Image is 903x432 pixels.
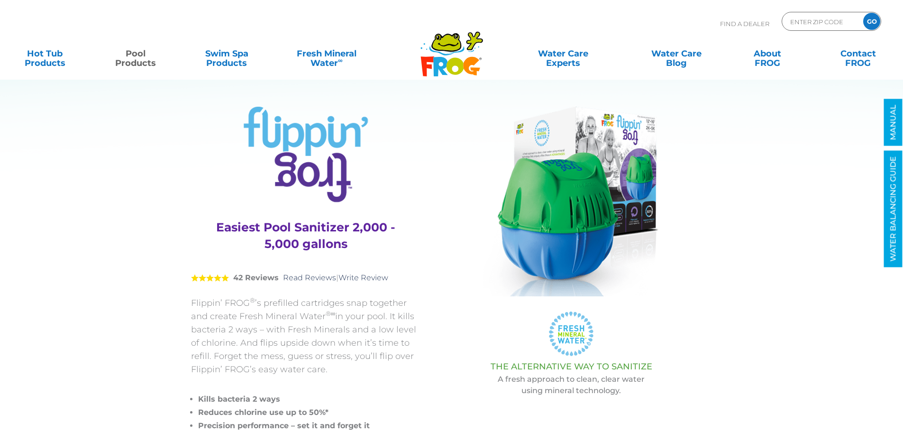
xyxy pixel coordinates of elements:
p: Flippin’ FROG ’s prefilled cartridges snap together and create Fresh Mineral Water in your pool. ... [191,296,421,376]
span: 5 [191,274,229,282]
a: PoolProducts [100,44,171,63]
li: Reduces chlorine use up to 50%* [198,406,421,419]
a: Read Reviews [283,273,336,282]
a: MANUAL [884,99,903,146]
img: Frog Products Logo [415,19,488,77]
a: Hot TubProducts [9,44,80,63]
a: Water CareExperts [506,44,620,63]
sup: ∞ [338,56,343,64]
a: Water CareBlog [641,44,711,63]
a: Write Review [338,273,388,282]
li: Kills bacteria 2 ways [198,393,421,406]
strong: 42 Reviews [233,273,279,282]
p: Find A Dealer [720,12,769,36]
h3: THE ALTERNATIVE WAY TO SANITIZE [445,362,698,371]
a: WATER BALANCING GUIDE [884,151,903,267]
a: Fresh MineralWater∞ [282,44,371,63]
sup: ®∞ [326,310,336,317]
img: Product Logo [244,107,368,202]
a: ContactFROG [823,44,894,63]
input: GO [863,13,880,30]
img: Product Flippin Frog [483,107,658,296]
p: A fresh approach to clean, clear water using mineral technology. [445,374,698,396]
h3: Easiest Pool Sanitizer 2,000 - 5,000 gallons [203,219,409,252]
a: AboutFROG [732,44,803,63]
sup: ® [250,296,255,304]
a: Swim SpaProducts [192,44,262,63]
div: | [191,259,421,296]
